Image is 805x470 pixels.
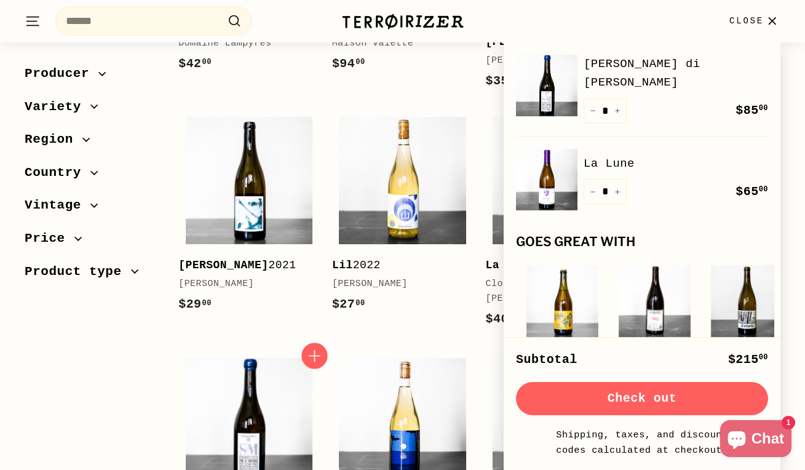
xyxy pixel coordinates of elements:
[25,228,74,249] span: Price
[584,179,602,204] button: Reduce item quantity by one
[332,277,461,292] div: [PERSON_NAME]
[25,225,159,258] button: Price
[25,159,159,193] button: Country
[759,104,768,113] sup: 00
[553,428,731,458] small: Shipping, taxes, and discount codes calculated at checkout.
[486,110,627,341] a: La Caille2021Closerie de [PERSON_NAME]
[584,55,768,92] a: [PERSON_NAME] di [PERSON_NAME]
[25,60,159,94] button: Producer
[178,110,320,327] a: [PERSON_NAME]2021[PERSON_NAME]
[486,257,615,274] div: 2021
[516,235,768,249] div: Goes great with
[332,36,461,51] div: Maison Valette
[516,55,577,116] img: Bianco di Contrada SM
[178,57,212,71] span: $42
[707,261,787,452] a: 13 Vents2023[PERSON_NAME]
[25,261,131,282] span: Product type
[332,110,474,327] a: Lil2022[PERSON_NAME]
[736,185,768,199] span: $65
[486,277,615,306] div: Closerie de [PERSON_NAME]
[759,353,768,362] sup: 00
[355,58,365,66] sup: 00
[722,3,788,39] button: Close
[516,149,577,210] img: La Lune
[332,257,461,274] div: 2022
[202,299,212,308] sup: 00
[332,297,365,311] span: $27
[584,98,602,124] button: Reduce item quantity by one
[25,126,159,159] button: Region
[355,299,365,308] sup: 00
[486,74,519,88] span: $35
[516,382,768,415] button: Check out
[729,14,764,28] span: Close
[178,277,307,292] div: [PERSON_NAME]
[486,54,615,68] div: [PERSON_NAME]
[25,97,90,117] span: Variety
[716,420,795,460] inbox-online-store-chat: Shopify online store chat
[759,185,768,194] sup: 00
[584,154,768,173] a: La Lune
[25,258,159,292] button: Product type
[25,129,82,150] span: Region
[178,257,307,274] div: 2021
[608,98,627,124] button: Increase item quantity by one
[614,261,694,434] a: 11h532023Domaine des Grottes
[25,192,159,225] button: Vintage
[728,350,768,370] div: $215
[178,259,268,271] b: [PERSON_NAME]
[736,103,768,117] span: $85
[486,259,548,271] b: La Caille
[25,94,159,127] button: Variety
[332,259,353,271] b: Lil
[25,162,90,183] span: Country
[202,58,212,66] sup: 00
[486,312,519,326] span: $40
[516,350,577,370] div: Subtotal
[178,297,212,311] span: $29
[178,36,307,51] div: Domaine Lampyres
[25,195,90,216] span: Vintage
[486,18,576,48] b: Patos [PERSON_NAME]
[608,179,627,204] button: Increase item quantity by one
[332,57,365,71] span: $94
[25,63,98,84] span: Producer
